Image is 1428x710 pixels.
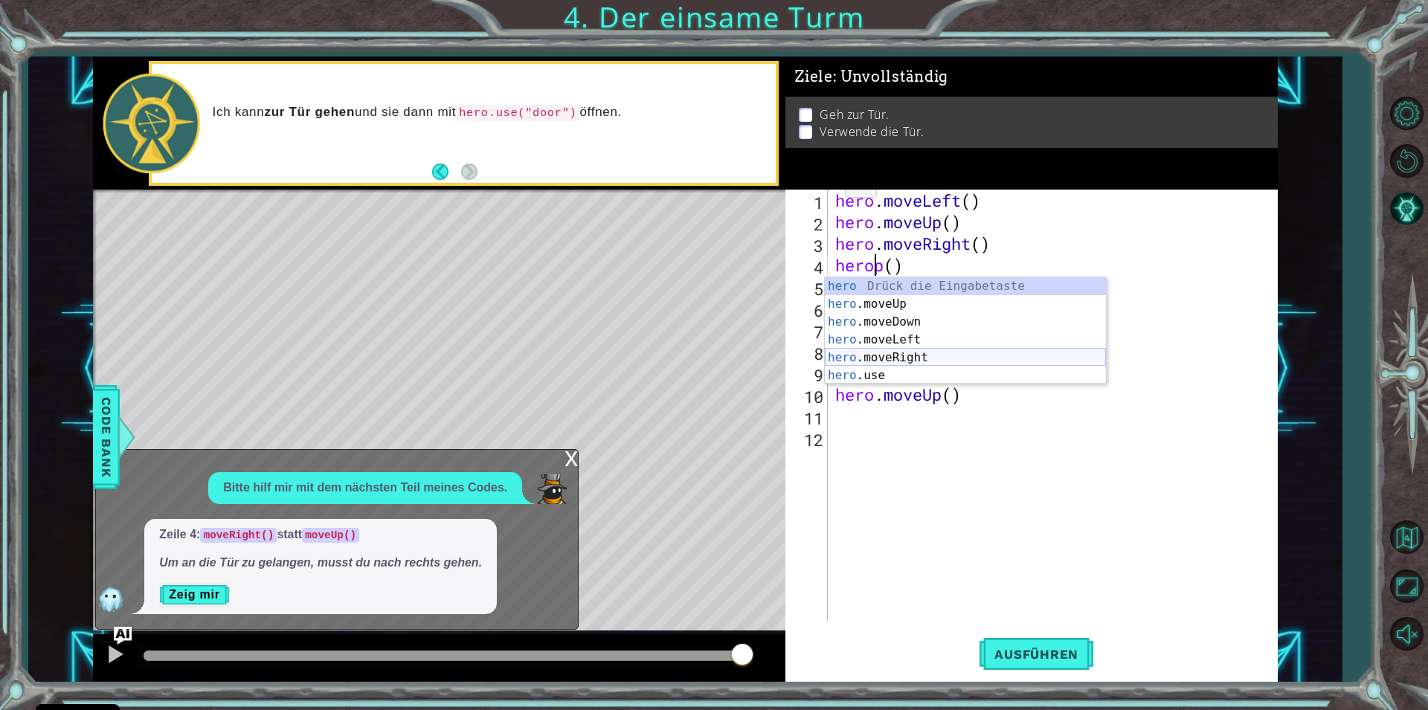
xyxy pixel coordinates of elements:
div: 11 [788,407,828,429]
strong: zur Tür gehen [264,105,355,119]
button: Restart Level [1385,140,1428,183]
button: Level-Optionen [1385,92,1428,135]
p: Ich kann und sie dann mit öffnen. [213,104,765,121]
div: 3 [788,235,828,256]
button: Back [432,164,461,180]
button: Zeig mir [159,583,229,607]
div: 1 [788,192,828,213]
a: Zurück zur Karte [1385,514,1428,563]
div: 7 [788,321,828,343]
code: hero.use("door") [456,105,579,121]
button: Stummschaltung aufheben [1385,613,1428,656]
div: 5 [788,278,828,300]
p: Zeile 4: statt [159,526,482,543]
p: Geh zur Tür. [820,107,890,123]
button: Ask AI [114,627,132,645]
button: Zurück zur Karte [1385,516,1428,559]
p: Bitte hilf mir mit dem nächsten Teil meines Codes. [223,480,507,497]
button: Next [461,164,477,180]
span: Ausführen [980,647,1093,662]
div: Level Map [93,190,780,627]
div: 2 [788,213,828,235]
button: Browser maximieren [1385,565,1428,608]
div: x [565,450,578,465]
div: 10 [788,386,828,407]
div: 4 [788,256,828,278]
p: Verwende die Tür. [820,124,924,141]
div: 9 [788,364,828,386]
button: Ctrl + P: Play [100,641,130,671]
div: 12 [788,429,828,451]
span: Ziele [795,68,948,87]
div: 8 [788,343,828,364]
code: moveUp() [302,528,359,543]
button: KI-Hinweis [1385,187,1428,230]
em: Um an die Tür zu gelangen, musst du nach rechts gehen. [159,556,482,569]
button: Umschalttaste+Eingabetaste: Starte aktuellen Code. [980,630,1093,679]
img: AI [96,584,126,614]
code: moveRight() [200,528,277,543]
img: Player [537,474,567,504]
span: : Unvollständig [833,68,948,86]
div: 6 [788,300,828,321]
span: Code Bank [94,391,118,482]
